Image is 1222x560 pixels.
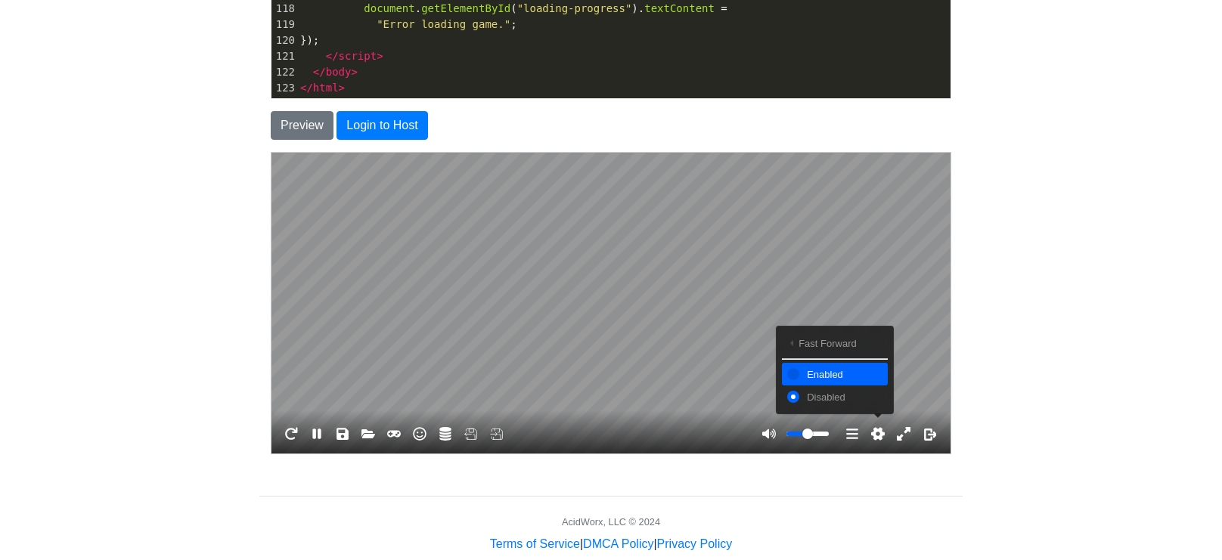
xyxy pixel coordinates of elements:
[377,18,510,30] span: "Error loading game."
[300,82,313,94] span: </
[583,537,653,550] a: DMCA Policy
[490,537,580,550] a: Terms of Service
[351,66,357,78] span: >
[721,2,727,14] span: =
[271,32,297,48] div: 120
[313,82,339,94] span: html
[517,2,632,14] span: "loading-progress"
[271,17,297,32] div: 119
[510,210,617,233] button: Enabled
[300,34,319,46] span: });
[644,2,715,14] span: textContent
[377,50,383,62] span: >
[337,111,427,140] button: Login to Host
[535,238,612,249] span: Disabled
[515,279,557,283] input: Volume
[313,66,326,78] span: </
[562,515,660,529] div: AcidWorx, LLC © 2024
[271,1,297,17] div: 118
[326,50,339,62] span: </
[271,80,297,96] div: 123
[271,111,333,140] button: Preview
[364,2,414,14] span: document
[271,48,297,64] div: 121
[421,2,510,14] span: getElementById
[300,18,517,30] span: ;
[326,66,352,78] span: body
[490,535,732,553] div: | |
[510,179,617,203] button: Fast Forward
[339,50,377,62] span: script
[271,64,297,80] div: 122
[300,2,727,14] span: . ( ).
[519,182,609,200] span: Fast Forward
[535,215,612,227] span: Enabled
[339,82,345,94] span: >
[510,233,617,255] button: Disabled
[657,537,733,550] a: Privacy Policy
